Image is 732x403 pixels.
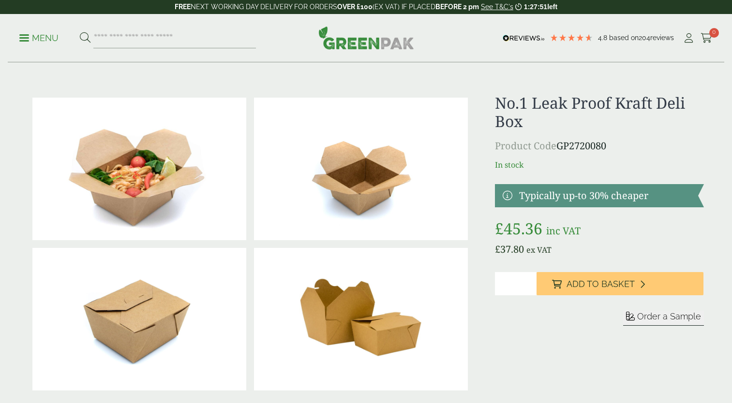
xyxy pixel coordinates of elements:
span: Add to Basket [567,279,635,289]
img: Deli Box No1 Closed [32,248,246,390]
strong: BEFORE 2 pm [435,3,479,11]
img: GreenPak Supplies [318,26,414,49]
img: Deli Box No1 Open [254,98,468,240]
p: GP2720080 [495,139,703,153]
span: Based on [609,34,639,42]
bdi: 37.80 [495,243,524,256]
span: Order a Sample [637,311,701,321]
span: 1:27:51 [524,3,547,11]
span: 0 [709,28,719,38]
span: £ [495,243,500,256]
img: REVIEWS.io [503,35,545,42]
bdi: 45.36 [495,218,542,239]
span: 4.8 [598,34,609,42]
img: No.1 Leak Proof Kraft Deli Box Full Case Of 0 [254,248,468,390]
span: Product Code [495,139,556,152]
a: See T&C's [481,3,513,11]
button: Add to Basket [537,272,703,295]
h1: No.1 Leak Proof Kraft Deli Box [495,94,703,131]
img: No 1 Deli Box With Prawn Noodles [32,98,246,240]
strong: OVER £100 [337,3,373,11]
p: In stock [495,159,703,171]
p: Menu [19,32,59,44]
a: Menu [19,32,59,42]
i: Cart [701,33,713,43]
i: My Account [683,33,695,43]
span: 204 [639,34,650,42]
span: ex VAT [526,245,552,255]
strong: FREE [175,3,191,11]
div: 4.79 Stars [550,33,593,42]
span: reviews [650,34,674,42]
button: Order a Sample [623,311,704,326]
span: inc VAT [546,224,581,237]
a: 0 [701,31,713,45]
span: left [547,3,557,11]
span: £ [495,218,504,239]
